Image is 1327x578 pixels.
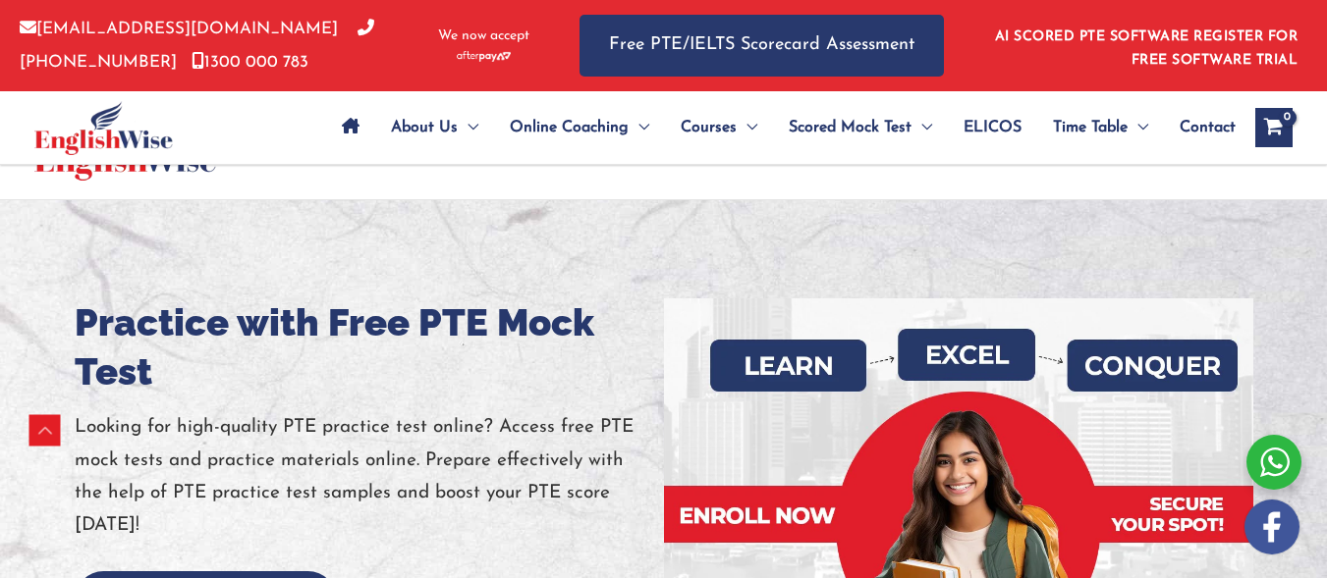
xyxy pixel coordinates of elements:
[629,93,649,162] span: Menu Toggle
[665,93,773,162] a: CoursesMenu Toggle
[964,93,1022,162] span: ELICOS
[1180,93,1236,162] span: Contact
[510,93,629,162] span: Online Coaching
[1244,499,1299,554] img: white-facebook.png
[1164,93,1236,162] a: Contact
[20,21,374,70] a: [PHONE_NUMBER]
[75,411,664,542] p: Looking for high-quality PTE practice test online? Access free PTE mock tests and practice materi...
[75,298,664,396] h1: Practice with Free PTE Mock Test
[773,93,948,162] a: Scored Mock TestMenu Toggle
[1053,93,1128,162] span: Time Table
[948,93,1037,162] a: ELICOS
[789,93,912,162] span: Scored Mock Test
[1037,93,1164,162] a: Time TableMenu Toggle
[995,29,1299,68] a: AI SCORED PTE SOFTWARE REGISTER FOR FREE SOFTWARE TRIAL
[580,15,944,77] a: Free PTE/IELTS Scorecard Assessment
[457,51,511,62] img: Afterpay-Logo
[34,101,173,155] img: cropped-ew-logo
[912,93,932,162] span: Menu Toggle
[1128,93,1148,162] span: Menu Toggle
[20,21,338,37] a: [EMAIL_ADDRESS][DOMAIN_NAME]
[192,54,308,71] a: 1300 000 783
[494,93,665,162] a: Online CoachingMenu Toggle
[391,93,458,162] span: About Us
[375,93,494,162] a: About UsMenu Toggle
[681,93,737,162] span: Courses
[326,93,1236,162] nav: Site Navigation: Main Menu
[983,14,1307,78] aside: Header Widget 1
[458,93,478,162] span: Menu Toggle
[1255,108,1293,147] a: View Shopping Cart, empty
[737,93,757,162] span: Menu Toggle
[438,26,529,46] span: We now accept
